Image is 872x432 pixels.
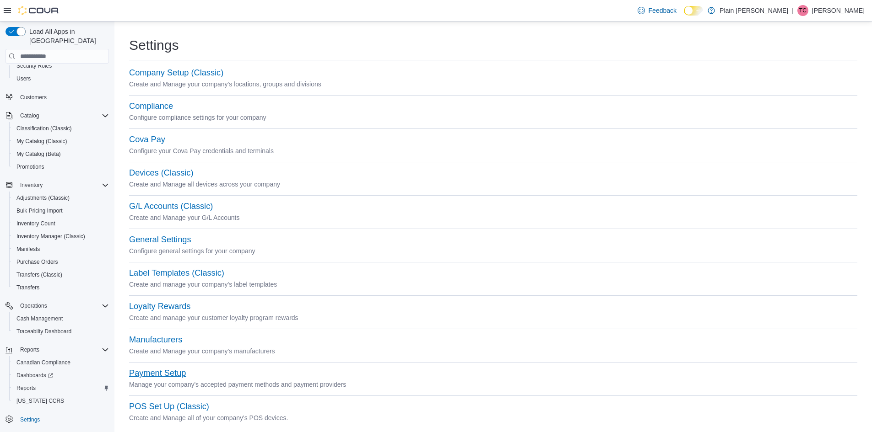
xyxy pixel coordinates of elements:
a: Transfers [13,282,43,293]
span: Adjustments (Classic) [16,194,70,202]
span: Cash Management [13,313,109,324]
p: Create and Manage all devices across your company [129,179,857,190]
a: Traceabilty Dashboard [13,326,75,337]
span: My Catalog (Beta) [13,149,109,160]
a: Cash Management [13,313,66,324]
button: Transfers (Classic) [9,268,113,281]
span: [US_STATE] CCRS [16,397,64,405]
button: Reports [9,382,113,395]
span: Adjustments (Classic) [13,192,109,203]
span: Transfers (Classic) [16,271,62,278]
button: Cash Management [9,312,113,325]
a: Users [13,73,34,84]
a: My Catalog (Beta) [13,149,65,160]
p: Create and Manage your company's locations, groups and divisions [129,79,857,90]
span: Bulk Pricing Import [13,205,109,216]
span: Inventory [20,181,43,189]
span: Dashboards [13,370,109,381]
a: Classification (Classic) [13,123,76,134]
span: Bulk Pricing Import [16,207,63,214]
span: Inventory Count [16,220,55,227]
span: Customers [20,94,47,101]
button: Inventory Manager (Classic) [9,230,113,243]
span: My Catalog (Classic) [13,136,109,147]
span: Manifests [16,245,40,253]
span: Reports [20,346,39,353]
p: Create and manage your company's label templates [129,279,857,290]
button: Inventory [2,179,113,192]
span: Security Roles [13,60,109,71]
span: Security Roles [16,62,52,69]
button: Promotions [9,160,113,173]
button: Company Setup (Classic) [129,68,223,78]
a: Settings [16,414,43,425]
button: Payment Setup [129,368,186,378]
button: Catalog [16,110,43,121]
span: Traceabilty Dashboard [13,326,109,337]
a: Feedback [634,1,680,20]
span: Manifests [13,244,109,255]
span: Traceabilty Dashboard [16,328,71,335]
button: Devices (Classic) [129,168,193,178]
span: Inventory [16,180,109,191]
span: Canadian Compliance [16,359,70,366]
button: Operations [16,300,51,311]
span: Washington CCRS [13,395,109,406]
button: Reports [16,344,43,355]
span: TC [799,5,807,16]
button: Manifests [9,243,113,256]
button: Inventory [16,180,46,191]
a: Reports [13,383,39,394]
span: Customers [16,91,109,103]
a: Inventory Count [13,218,59,229]
span: Transfers [13,282,109,293]
a: Promotions [13,161,48,172]
h1: Settings [129,36,179,54]
span: Transfers [16,284,39,291]
span: Classification (Classic) [13,123,109,134]
button: G/L Accounts (Classic) [129,202,213,211]
button: Users [9,72,113,85]
span: Load All Apps in [GEOGRAPHIC_DATA] [26,27,109,45]
button: Loyalty Rewards [129,302,190,311]
a: [US_STATE] CCRS [13,395,68,406]
span: Cash Management [16,315,63,322]
p: Plain [PERSON_NAME] [720,5,788,16]
span: Settings [16,414,109,425]
button: Security Roles [9,59,113,72]
button: Reports [2,343,113,356]
button: [US_STATE] CCRS [9,395,113,407]
p: Create and Manage your G/L Accounts [129,212,857,223]
button: Manufacturers [129,335,182,345]
button: Bulk Pricing Import [9,204,113,217]
button: Purchase Orders [9,256,113,268]
p: Create and manage your customer loyalty program rewards [129,312,857,323]
span: Operations [16,300,109,311]
button: POS Set Up (Classic) [129,402,209,411]
button: Label Templates (Classic) [129,268,224,278]
button: Inventory Count [9,217,113,230]
p: [PERSON_NAME] [812,5,865,16]
span: Promotions [16,163,44,171]
a: Inventory Manager (Classic) [13,231,89,242]
span: Catalog [20,112,39,119]
span: My Catalog (Beta) [16,150,61,158]
button: Catalog [2,109,113,122]
span: Users [16,75,31,82]
a: Customers [16,92,50,103]
a: Manifests [13,244,43,255]
p: Create and Manage all of your company's POS devices. [129,412,857,423]
a: Dashboards [13,370,57,381]
button: Canadian Compliance [9,356,113,369]
span: Classification (Classic) [16,125,72,132]
p: Configure compliance settings for your company [129,112,857,123]
p: Manage your company's accepted payment methods and payment providers [129,379,857,390]
button: Classification (Classic) [9,122,113,135]
button: Operations [2,299,113,312]
span: Inventory Manager (Classic) [13,231,109,242]
span: Settings [20,416,40,423]
p: Create and Manage your company's manufacturers [129,346,857,357]
span: Inventory Manager (Classic) [16,233,85,240]
img: Cova [18,6,60,15]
